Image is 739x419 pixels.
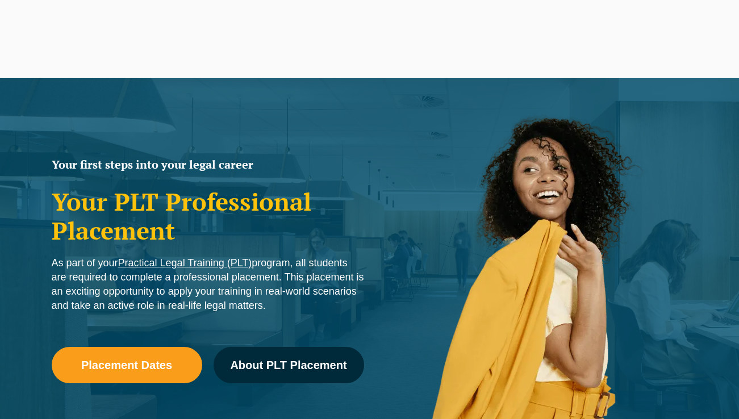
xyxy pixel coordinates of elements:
h2: Your first steps into your legal career [52,159,364,170]
h1: Your PLT Professional Placement [52,187,364,245]
span: Placement Dates [81,359,172,371]
a: About PLT Placement [214,347,364,383]
a: Practical Legal Training (PLT) [118,257,252,269]
span: As part of your program, all students are required to complete a professional placement. This pla... [52,257,364,311]
a: Placement Dates [52,347,202,383]
span: About PLT Placement [230,359,346,371]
